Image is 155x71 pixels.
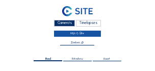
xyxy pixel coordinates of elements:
[19,6,136,19] a: C-SITE Logo
[54,31,100,37] a: Mijn C-Site
[76,20,101,27] div: Timelapses
[54,20,75,27] div: Camera's
[45,58,51,61] span: Feed
[104,58,110,61] span: Kaart
[62,6,93,16] img: C-SITE Logo
[72,58,83,61] span: Fotoshow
